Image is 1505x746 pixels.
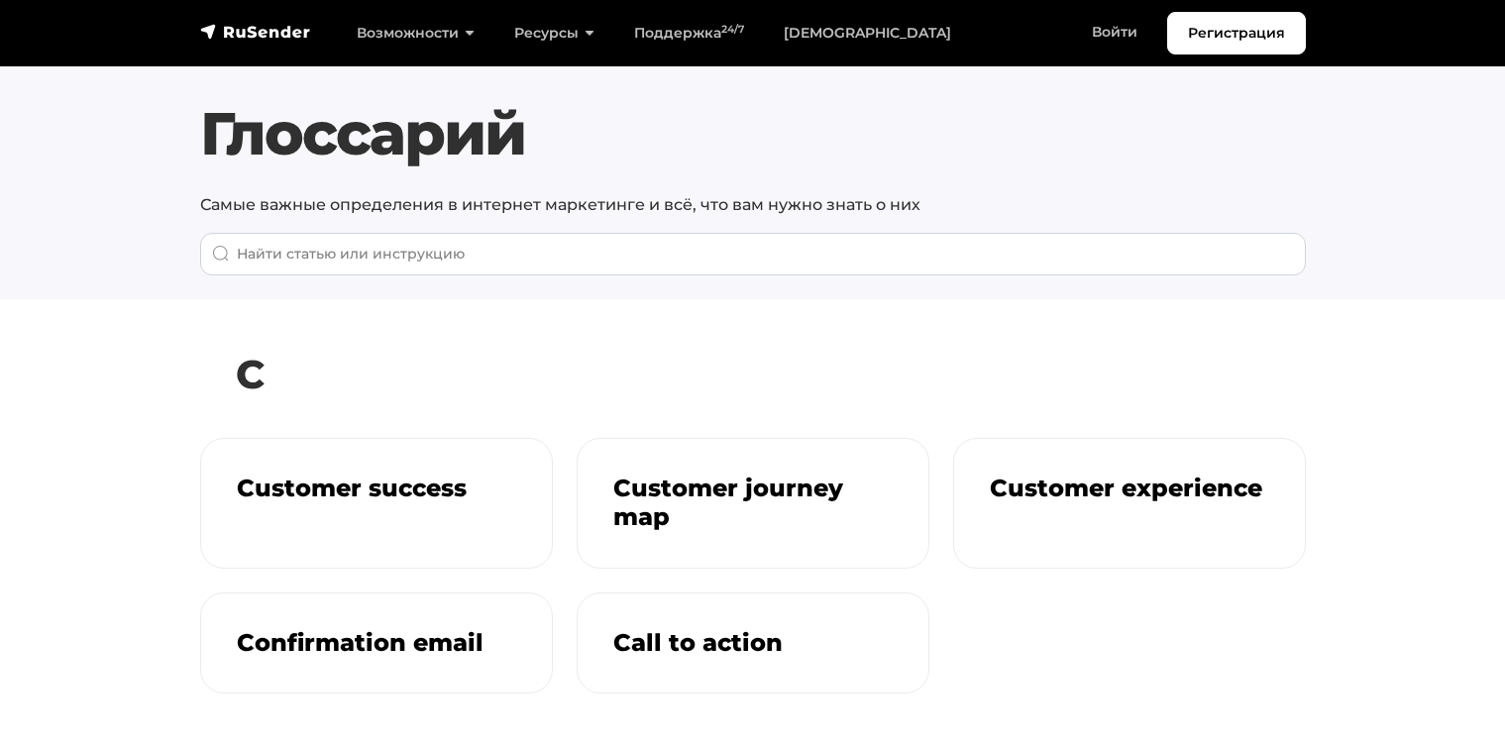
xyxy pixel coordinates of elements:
[200,438,553,569] a: Customer success
[200,98,1306,169] h1: Глоссарий
[990,475,1269,503] h3: Customer experience
[1167,12,1306,54] a: Регистрация
[721,23,744,36] sup: 24/7
[200,22,311,42] img: RuSender
[764,13,971,53] a: [DEMOGRAPHIC_DATA]
[200,233,1306,275] input: When autocomplete results are available use up and down arrows to review and enter to go to the d...
[337,13,494,53] a: Возможности
[200,193,1306,217] p: Самые важные определения в интернет маркетинге и всё, что вам нужно знать о них
[200,592,553,694] a: Confirmation email
[237,629,516,658] h3: Confirmation email
[577,592,929,694] a: Call to action
[494,13,614,53] a: Ресурсы
[613,475,893,532] h3: Customer journey map
[613,629,893,658] h3: Call to action
[200,335,1306,414] h2: C
[953,438,1306,569] a: Customer experience
[212,245,230,263] img: Поиск
[614,13,764,53] a: Поддержка24/7
[1072,12,1157,53] a: Войти
[577,438,929,569] a: Customer journey map
[237,475,516,503] h3: Customer success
